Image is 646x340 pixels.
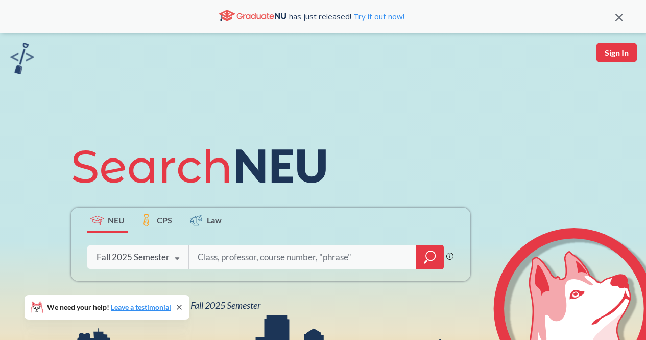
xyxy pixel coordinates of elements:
img: sandbox logo [10,43,34,74]
button: Sign In [596,43,637,62]
div: magnifying glass [416,245,444,269]
a: Leave a testimonial [111,303,171,311]
svg: magnifying glass [424,250,436,264]
span: has just released! [289,11,404,22]
span: View all classes for [97,300,260,311]
span: Law [207,214,222,226]
a: Try it out now! [351,11,404,21]
span: NEU Fall 2025 Semester [171,300,260,311]
input: Class, professor, course number, "phrase" [197,246,409,268]
span: CPS [157,214,172,226]
a: sandbox logo [10,43,34,77]
span: NEU [108,214,125,226]
div: Fall 2025 Semester [97,252,170,263]
span: We need your help! [47,304,171,311]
